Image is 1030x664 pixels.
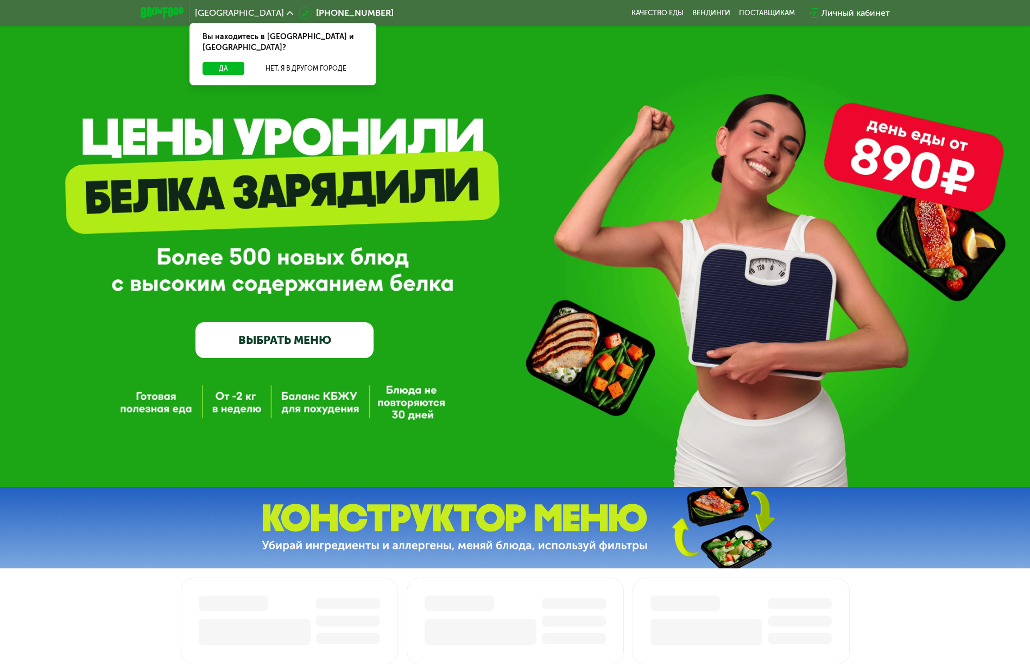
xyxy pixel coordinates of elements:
[631,9,684,17] a: Качество еды
[299,7,394,20] a: [PHONE_NUMBER]
[195,9,284,17] span: [GEOGRAPHIC_DATA]
[203,62,244,75] button: Да
[195,322,374,358] a: ВЫБРАТЬ МЕНЮ
[692,9,730,17] a: Вендинги
[822,7,890,20] div: Личный кабинет
[189,23,376,62] div: Вы находитесь в [GEOGRAPHIC_DATA] и [GEOGRAPHIC_DATA]?
[249,62,363,75] button: Нет, я в другом городе
[739,9,795,17] div: поставщикам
